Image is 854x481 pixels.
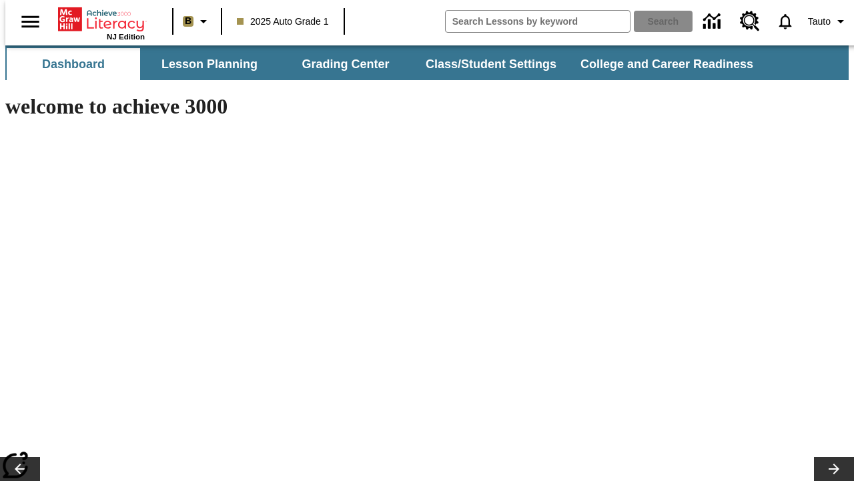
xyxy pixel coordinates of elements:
div: Home [58,5,145,41]
button: Grading Center [279,48,412,80]
span: B [185,13,191,29]
input: search field [446,11,630,32]
a: Notifications [768,4,803,39]
span: NJ Edition [107,33,145,41]
button: Lesson carousel, Next [814,457,854,481]
span: 2025 Auto Grade 1 [237,15,329,29]
a: Resource Center, Will open in new tab [732,3,768,39]
button: Dashboard [7,48,140,80]
a: Home [58,6,145,33]
button: College and Career Readiness [570,48,764,80]
span: Tauto [808,15,831,29]
div: SubNavbar [5,48,765,80]
a: Data Center [695,3,732,40]
button: Profile/Settings [803,9,854,33]
button: Boost Class color is light brown. Change class color [177,9,217,33]
h1: welcome to achieve 3000 [5,94,582,119]
button: Open side menu [11,2,50,41]
button: Class/Student Settings [415,48,567,80]
div: SubNavbar [5,45,849,80]
button: Lesson Planning [143,48,276,80]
